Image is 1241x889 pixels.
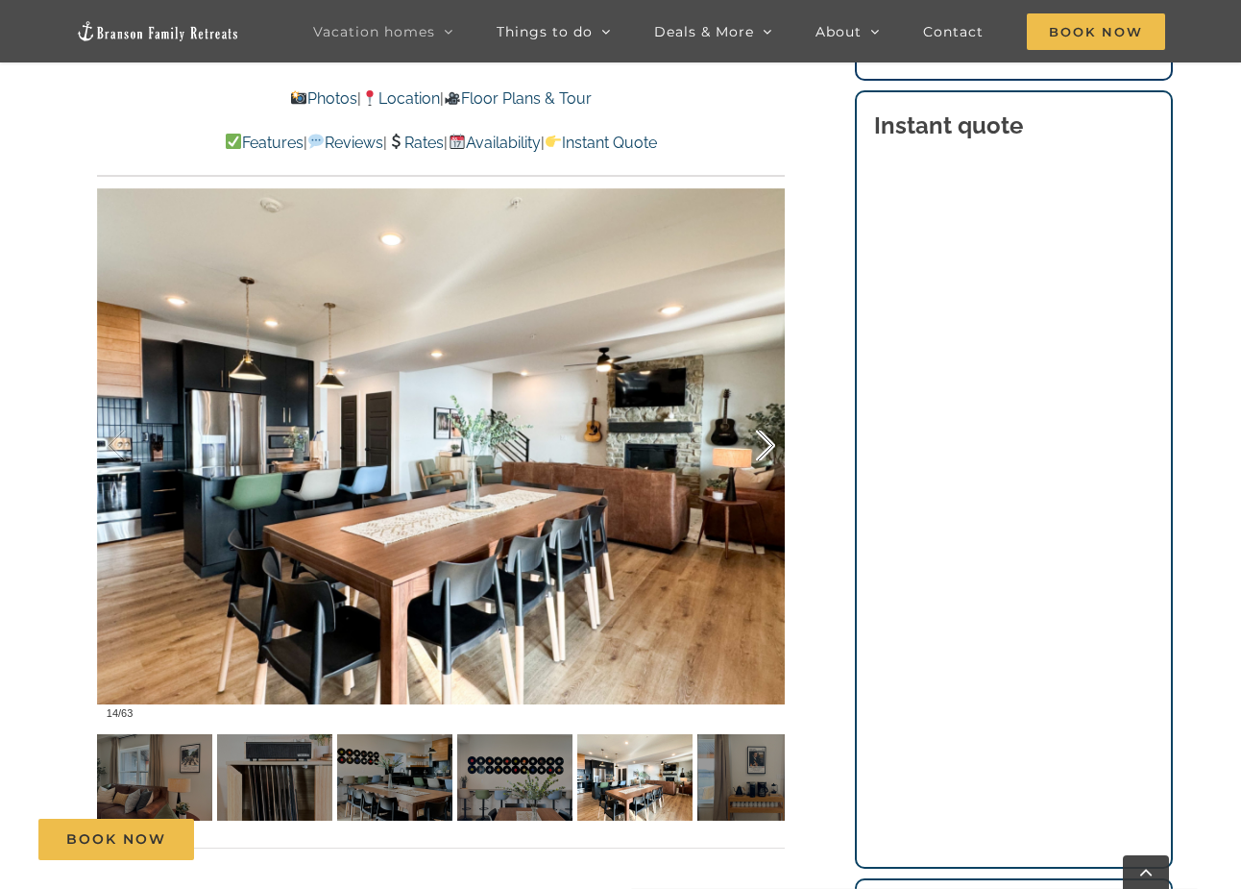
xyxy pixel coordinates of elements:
p: | | | | [97,131,785,156]
img: 01f-Legends-Pointe-vacation-home-rental-Table-Rock-Lake-scaled.jpg-nggid042352-ngg0dyn-120x90-00f... [97,734,212,821]
img: 02a-Legends-Pointe-vacation-home-rental-Table-Rock-Lake-scaled.jpg-nggid042354-ngg0dyn-120x90-00f... [337,734,452,821]
img: 02b-Legends-Pointe-vacation-home-rental-Table-Rock-Lake-scaled.jpg-nggid042355-ngg0dyn-120x90-00f... [457,734,572,821]
a: Floor Plans & Tour [444,89,592,108]
img: Branson Family Retreats Logo [76,20,239,42]
img: 02f-Legends-Pointe-vacation-home-rental-Table-Rock-Lake-scaled.jpg-nggid042357-ngg0dyn-120x90-00f... [577,734,693,821]
a: Book Now [38,819,194,860]
img: 🎥 [445,90,460,106]
img: 💲 [388,134,403,149]
img: 📸 [291,90,306,106]
span: Contact [923,25,984,38]
span: Things to do [497,25,593,38]
img: 01n-Legends-Pointe-vacation-home-rental-Table-Rock-Lake-scaled.jpg-nggid042353-ngg0dyn-120x90-00f... [217,734,332,821]
strong: Instant quote [874,111,1023,139]
img: 03a-Legends-Pointe-vacation-home-rental-Table-Rock-Lake-scaled.jpg-nggid042358-ngg0dyn-120x90-00f... [697,734,813,821]
a: Reviews [307,134,383,152]
span: Book Now [66,831,166,848]
a: Availability [448,134,540,152]
img: ✅ [226,134,241,149]
span: Book Now [1027,13,1165,50]
iframe: Booking/Inquiry Widget [874,164,1155,819]
a: Location [361,89,440,108]
img: 📍 [362,90,377,106]
a: Photos [289,89,356,108]
span: Vacation homes [313,25,435,38]
span: Deals & More [654,25,754,38]
p: | | [97,86,785,111]
img: 💬 [308,134,324,149]
img: 👉 [546,134,561,149]
img: 📆 [450,134,465,149]
span: About [815,25,862,38]
a: Rates [387,134,444,152]
a: Instant Quote [545,134,657,152]
a: Features [225,134,304,152]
